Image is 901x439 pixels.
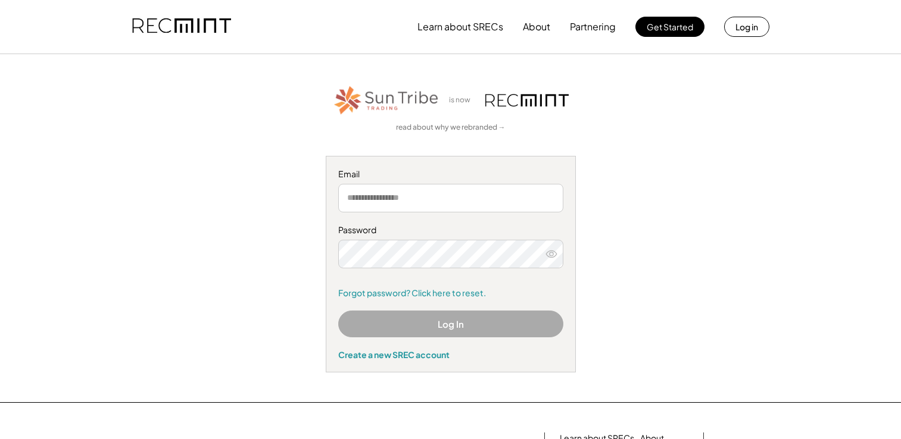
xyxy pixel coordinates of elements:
button: Partnering [570,15,616,39]
button: Get Started [635,17,704,37]
div: Create a new SREC account [338,349,563,360]
div: Email [338,168,563,180]
button: Log In [338,311,563,337]
button: Log in [724,17,769,37]
a: Forgot password? Click here to reset. [338,287,563,299]
img: recmint-logotype%403x.png [132,7,231,47]
button: Learn about SRECs [417,15,503,39]
a: read about why we rebranded → [396,123,506,133]
div: is now [446,95,479,105]
img: recmint-logotype%403x.png [485,94,569,106]
img: STT_Horizontal_Logo%2B-%2BColor.png [333,84,440,117]
button: About [523,15,550,39]
div: Password [338,224,563,236]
